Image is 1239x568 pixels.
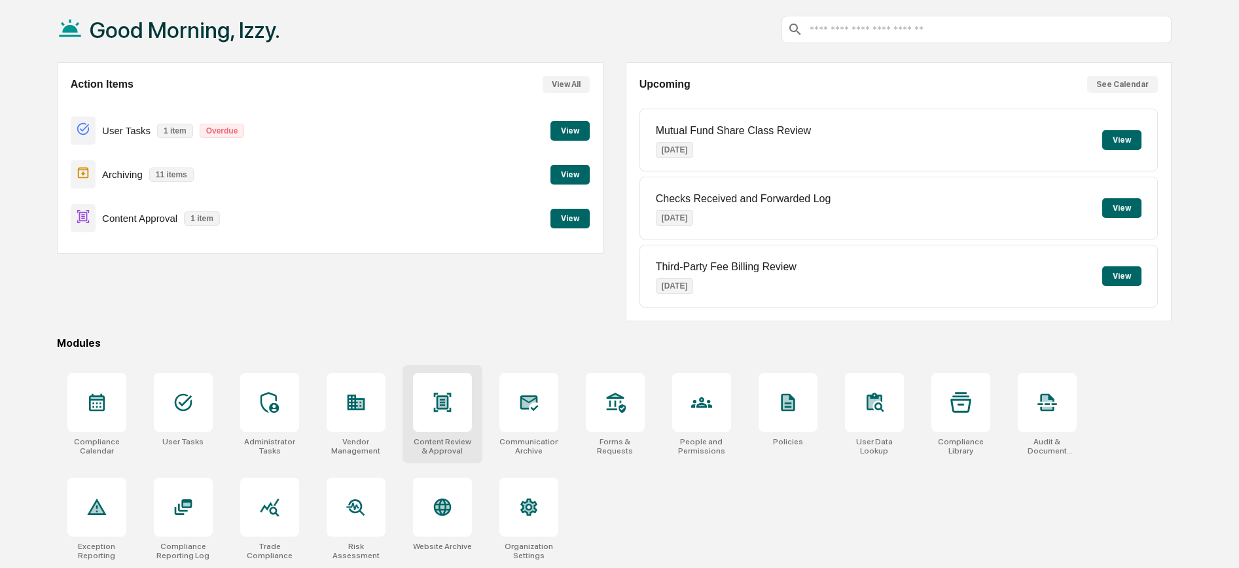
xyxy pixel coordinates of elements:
span: Pylon [130,46,158,56]
div: Policies [773,437,803,446]
p: Checks Received and Forwarded Log [656,193,831,205]
button: View [1102,266,1141,286]
p: Overdue [200,124,245,138]
div: Vendor Management [327,437,386,455]
p: User Tasks [102,125,151,136]
h1: Good Morning, Izzy. [90,17,280,43]
p: 1 item [184,211,220,226]
button: View [550,121,590,141]
div: Content Review & Approval [413,437,472,455]
div: Trade Compliance [240,542,299,560]
div: People and Permissions [672,437,731,455]
button: View [550,165,590,185]
div: User Tasks [162,437,204,446]
div: Exception Reporting [67,542,126,560]
p: Mutual Fund Share Class Review [656,125,811,137]
button: View All [543,76,590,93]
h2: Action Items [71,79,134,90]
div: User Data Lookup [845,437,904,455]
div: Organization Settings [499,542,558,560]
button: View [1102,130,1141,150]
div: Compliance Calendar [67,437,126,455]
div: Compliance Reporting Log [154,542,213,560]
button: See Calendar [1087,76,1158,93]
a: Powered byPylon [92,45,158,56]
a: View [550,168,590,180]
p: 11 items [149,168,194,182]
div: Risk Assessment [327,542,386,560]
h2: Upcoming [639,79,691,90]
a: View [550,211,590,224]
div: Modules [57,337,1172,349]
p: Archiving [102,169,143,180]
p: Content Approval [102,213,177,224]
div: Compliance Library [931,437,990,455]
button: View [550,209,590,228]
p: [DATE] [656,278,694,294]
p: 1 item [157,124,193,138]
p: Third-Party Fee Billing Review [656,261,797,273]
a: View [550,124,590,136]
p: [DATE] [656,210,694,226]
div: Website Archive [413,542,472,551]
div: Communications Archive [499,437,558,455]
div: Administrator Tasks [240,437,299,455]
div: Audit & Document Logs [1018,437,1077,455]
div: Forms & Requests [586,437,645,455]
button: View [1102,198,1141,218]
p: [DATE] [656,142,694,158]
